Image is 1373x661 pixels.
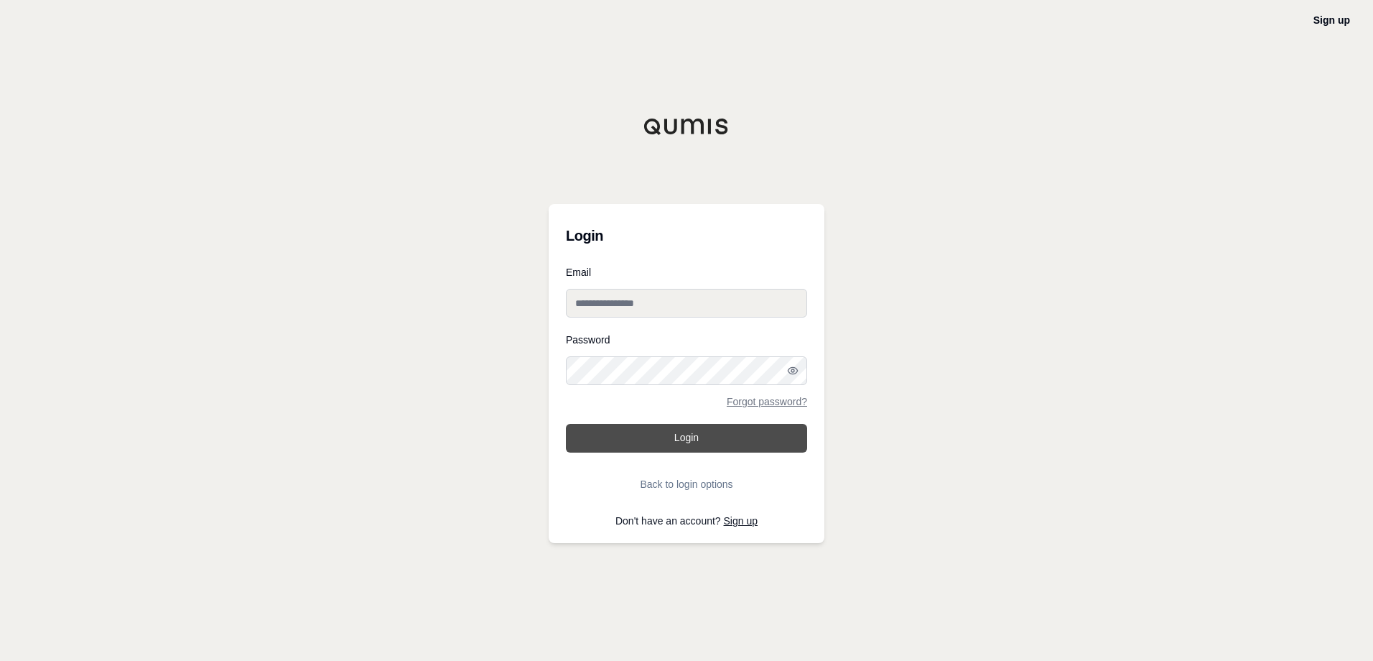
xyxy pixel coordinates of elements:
[566,516,807,526] p: Don't have an account?
[566,267,807,277] label: Email
[724,515,758,527] a: Sign up
[727,397,807,407] a: Forgot password?
[566,335,807,345] label: Password
[566,221,807,250] h3: Login
[566,424,807,453] button: Login
[566,470,807,499] button: Back to login options
[1313,14,1350,26] a: Sign up
[643,118,730,135] img: Qumis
